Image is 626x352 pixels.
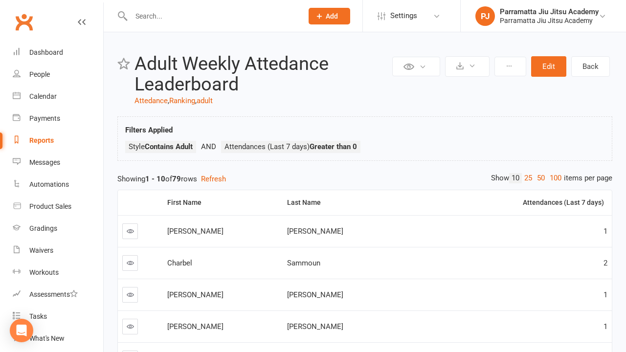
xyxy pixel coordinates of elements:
[12,10,36,34] a: Clubworx
[195,96,197,105] span: ,
[29,334,65,342] div: What's New
[531,56,566,77] button: Edit
[167,227,224,236] span: [PERSON_NAME]
[13,64,103,86] a: People
[117,173,612,185] div: Showing of rows
[29,114,60,122] div: Payments
[604,259,607,267] span: 2
[13,240,103,262] a: Waivers
[168,96,169,105] span: ,
[390,5,417,27] span: Settings
[129,142,193,151] span: Style
[125,126,173,134] strong: Filters Applied
[475,6,495,26] div: PJ
[571,56,610,77] a: Back
[491,173,612,183] div: Show items per page
[29,48,63,56] div: Dashboard
[29,136,54,144] div: Reports
[29,70,50,78] div: People
[522,173,535,183] a: 25
[13,86,103,108] a: Calendar
[29,92,57,100] div: Calendar
[547,173,564,183] a: 100
[13,262,103,284] a: Workouts
[287,227,343,236] span: [PERSON_NAME]
[29,202,71,210] div: Product Sales
[29,312,47,320] div: Tasks
[500,7,599,16] div: Parramatta Jiu Jitsu Academy
[310,142,357,151] strong: Greater than 0
[10,319,33,342] div: Open Intercom Messenger
[29,224,57,232] div: Gradings
[13,108,103,130] a: Payments
[13,306,103,328] a: Tasks
[445,199,604,206] div: Attendances (Last 7 days)
[167,322,224,331] span: [PERSON_NAME]
[29,290,78,298] div: Assessments
[169,96,195,105] a: Ranking
[172,175,181,183] strong: 79
[13,130,103,152] a: Reports
[500,16,599,25] div: Parramatta Jiu Jitsu Academy
[134,96,168,105] a: Attedance
[509,173,522,183] a: 10
[604,322,607,331] span: 1
[145,142,193,151] strong: Contains Adult
[167,259,192,267] span: Charbel
[134,54,390,95] h2: Adult Weekly Attedance Leaderboard
[287,259,320,267] span: Sammoun
[287,290,343,299] span: [PERSON_NAME]
[167,199,275,206] div: First Name
[145,175,165,183] strong: 1 - 10
[224,142,357,151] span: Attendances (Last 7 days)
[326,12,338,20] span: Add
[13,284,103,306] a: Assessments
[604,227,607,236] span: 1
[13,196,103,218] a: Product Sales
[13,152,103,174] a: Messages
[287,322,343,331] span: [PERSON_NAME]
[309,8,350,24] button: Add
[167,290,224,299] span: [PERSON_NAME]
[287,199,432,206] div: Last Name
[13,328,103,350] a: What's New
[604,290,607,299] span: 1
[13,218,103,240] a: Gradings
[535,173,547,183] a: 50
[197,96,213,105] a: adult
[29,180,69,188] div: Automations
[29,246,53,254] div: Waivers
[13,42,103,64] a: Dashboard
[13,174,103,196] a: Automations
[201,173,226,185] button: Refresh
[29,268,59,276] div: Workouts
[128,9,296,23] input: Search...
[29,158,60,166] div: Messages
